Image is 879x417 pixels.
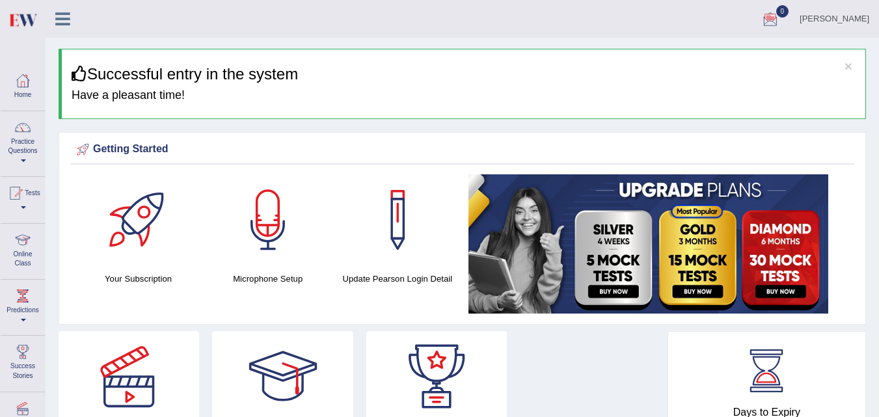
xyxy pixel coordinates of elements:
a: Tests [1,177,45,219]
a: Online Class [1,224,45,275]
h3: Successful entry in the system [72,66,856,83]
a: Practice Questions [1,111,45,172]
h4: Your Subscription [80,272,196,286]
a: Predictions [1,280,45,331]
a: Success Stories [1,336,45,387]
img: small5.jpg [468,174,828,314]
span: 0 [776,5,789,18]
a: Home [1,64,45,107]
div: Getting Started [74,140,851,159]
h4: Have a pleasant time! [72,89,856,102]
button: × [845,59,852,73]
h4: Update Pearson Login Detail [339,272,455,286]
h4: Microphone Setup [210,272,326,286]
